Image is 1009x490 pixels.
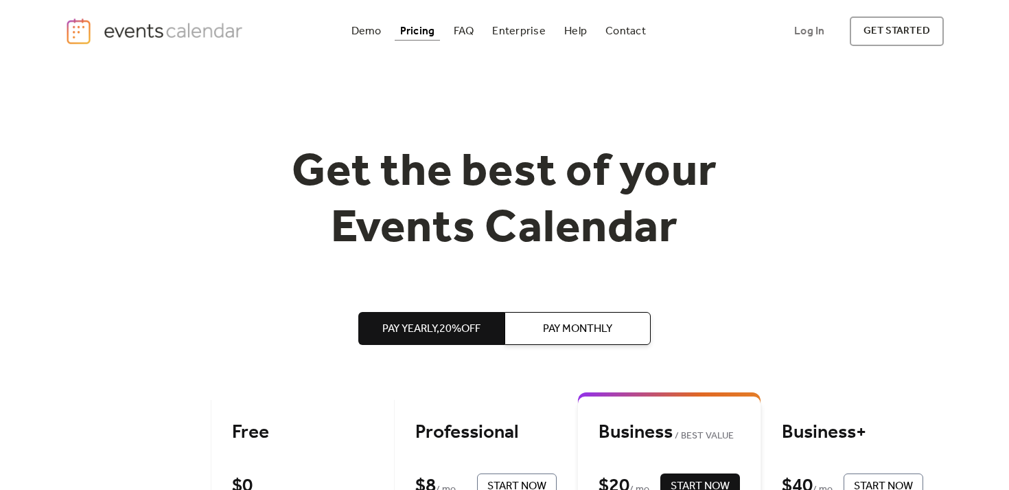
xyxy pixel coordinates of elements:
button: Pay Yearly,20%off [358,312,505,345]
a: Demo [346,22,387,41]
a: FAQ [448,22,480,41]
a: home [65,17,246,45]
a: Log In [780,16,838,46]
div: Professional [415,421,557,445]
a: Pricing [395,22,441,41]
div: Help [564,27,587,35]
span: Pay Monthly [543,321,612,337]
div: Enterprise [492,27,545,35]
h1: Get the best of your Events Calendar [241,145,768,257]
span: BEST VALUE [673,428,734,445]
div: Pricing [400,27,435,35]
a: Enterprise [487,22,550,41]
div: Free [232,421,373,445]
div: Contact [605,27,646,35]
div: Business [599,421,740,445]
span: Pay Yearly, 20% off [382,321,480,337]
div: Demo [351,27,382,35]
a: Help [559,22,592,41]
div: Business+ [782,421,923,445]
button: Pay Monthly [505,312,651,345]
a: get started [850,16,944,46]
a: Contact [600,22,651,41]
div: FAQ [454,27,474,35]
